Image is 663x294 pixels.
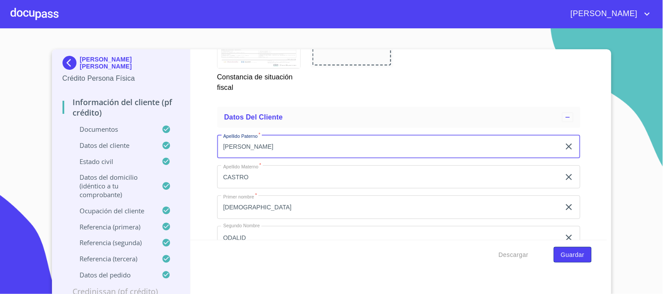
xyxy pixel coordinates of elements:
p: Datos del domicilio (idéntico a tu comprobante) [62,173,162,199]
button: clear input [564,172,574,182]
p: Datos del pedido [62,270,162,279]
p: Información del cliente (PF crédito) [62,97,180,118]
div: [PERSON_NAME] [PERSON_NAME] [62,56,180,73]
span: Guardar [561,250,584,260]
p: Constancia de situación fiscal [217,68,300,93]
p: Referencia (tercera) [62,254,162,263]
p: Ocupación del Cliente [62,206,162,215]
div: Datos del cliente [217,107,580,128]
span: [PERSON_NAME] [564,7,642,21]
button: Guardar [554,247,591,263]
button: account of current user [564,7,653,21]
p: Documentos [62,125,162,133]
button: clear input [564,141,574,152]
button: Descargar [495,247,532,263]
img: Docupass spot blue [62,56,80,70]
p: Datos del cliente [62,141,162,150]
p: Referencia (segunda) [62,238,162,247]
span: Datos del cliente [224,113,283,121]
button: clear input [564,232,574,243]
p: [PERSON_NAME] [PERSON_NAME] [80,56,180,70]
p: Referencia (primera) [62,222,162,231]
span: Descargar [499,250,528,260]
p: Estado Civil [62,157,162,166]
p: Crédito Persona Física [62,73,180,84]
button: clear input [564,202,574,212]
